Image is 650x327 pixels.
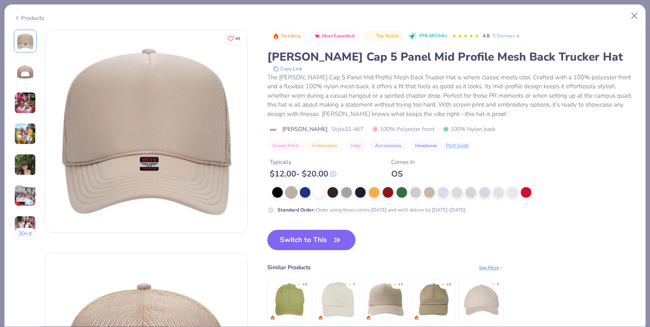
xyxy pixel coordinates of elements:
[322,34,355,38] span: Most Favorited
[271,65,305,73] button: copy to clipboard
[393,282,396,285] div: ★
[398,282,403,288] div: 4.5
[370,140,406,151] button: Accessories
[493,32,521,39] a: 5 Reviews
[235,37,240,41] span: 48
[443,125,495,133] span: 100% Nylon back
[14,154,36,176] img: User generated content
[497,282,499,288] div: 5
[270,315,275,320] img: trending.gif
[364,31,403,41] button: Badge Button
[308,140,342,151] button: Embroidery
[270,169,336,179] div: $ 12.00 - $ 20.00
[273,33,279,39] img: Trending sort
[462,280,501,319] img: Big Accessories 5-Panel Brushed Twill Unstructured Cap
[14,185,36,207] img: User generated content
[267,73,636,119] div: The [PERSON_NAME] Cap 5 Panel Mid Profile Mesh Back Trucker Hat is where classic meets cool. Craf...
[281,34,301,38] span: Trending
[277,207,315,213] strong: Standard Order :
[15,62,35,82] img: Back
[267,140,303,151] button: Screen Print
[366,315,371,320] img: trending.gif
[419,33,447,39] span: 658.4K Clicks
[14,123,36,145] img: User generated content
[270,158,336,166] div: Typically
[268,31,305,41] button: Badge Button
[446,142,469,149] div: Print Guide
[271,280,309,319] img: Adams Optimum Pigment Dyed-Cap
[446,282,451,288] div: 4.8
[267,126,278,133] img: brand logo
[376,34,399,38] span: Top Rated
[282,125,327,133] span: [PERSON_NAME]
[45,30,247,233] img: Front
[14,228,37,240] button: 30+
[348,282,351,285] div: ★
[483,33,490,39] span: 4.8
[368,33,375,39] img: Top Rated sort
[492,282,495,285] div: ★
[331,125,363,133] span: Style 32-467
[479,264,504,271] div: See More
[627,8,642,24] button: Close
[267,230,355,250] button: Switch to This
[414,280,453,319] img: Big Accessories 6-Panel Brushed Twill Unstructured Cap
[391,169,415,179] div: OS
[353,282,355,288] div: 5
[346,140,366,151] button: Hats
[372,125,435,133] span: 100% Polyester front
[267,49,636,65] div: [PERSON_NAME] Cap 5 Panel Mid Profile Mesh Back Trucker Hat
[15,31,35,51] img: Front
[297,282,301,285] div: ★
[414,315,419,320] img: trending.gif
[318,280,357,319] img: Big Accessories 6-Panel Twill Unstructured Cap
[224,33,244,44] button: Like
[366,280,405,319] img: Big Accessories 5-Panel Twill Trucker Cap
[277,206,467,214] div: Order using these colors [DATE] and we'll deliver by [DATE]-[DATE].
[267,263,311,272] div: Similar Products
[391,158,415,166] div: Comes In
[302,282,307,288] div: 4.8
[441,282,444,285] div: ★
[314,33,321,39] img: Most Favorited sort
[14,216,36,238] img: User generated content
[452,30,479,43] div: 4.8 Stars
[14,92,36,114] img: User generated content
[318,315,323,320] img: trending.gif
[14,14,44,22] div: Products
[310,31,359,41] button: Badge Button
[410,140,442,151] button: Headwear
